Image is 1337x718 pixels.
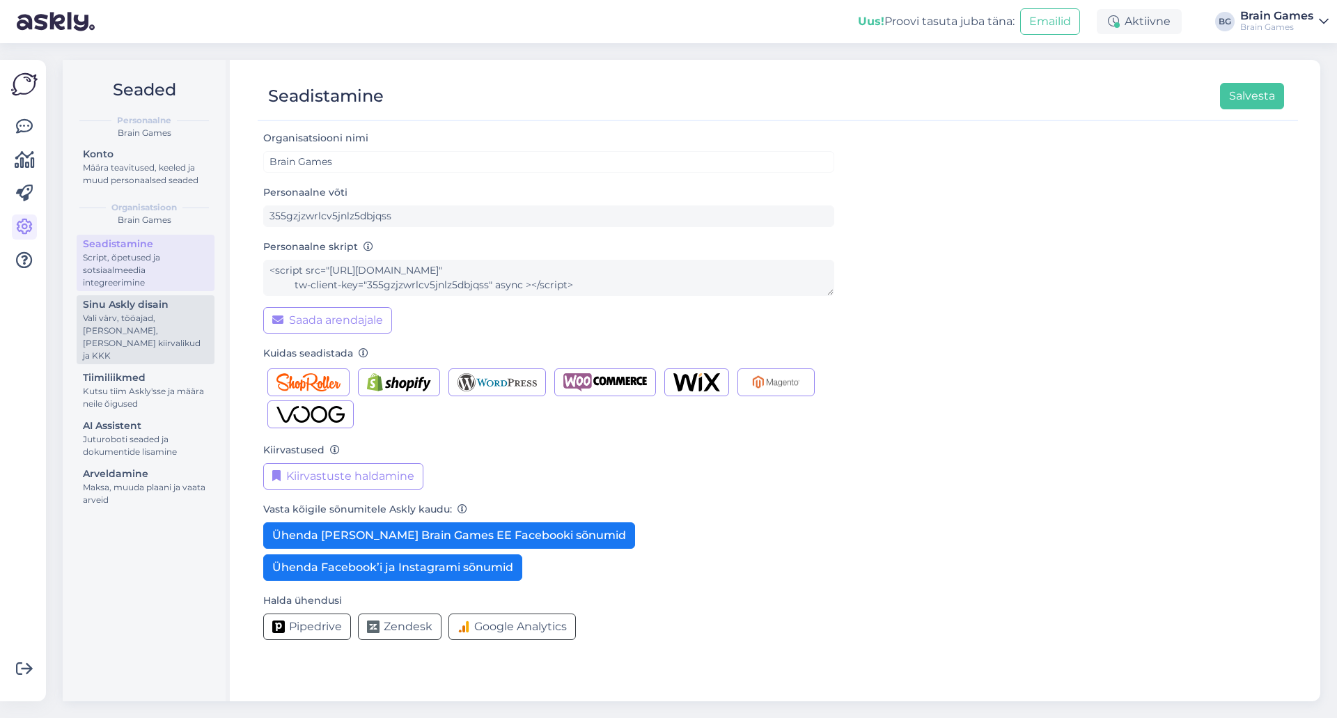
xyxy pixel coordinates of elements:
img: Voog [276,405,345,423]
div: Brain Games [74,127,214,139]
span: Pipedrive [289,618,342,635]
div: Tiimiliikmed [83,370,208,385]
img: Pipedrive [272,621,285,633]
a: KontoMäära teavitused, keeled ja muud personaalsed seaded [77,145,214,189]
label: Kiirvastused [263,443,340,458]
label: Personaalne skript [263,240,373,254]
img: Shopify [367,373,431,391]
button: Emailid [1020,8,1080,35]
a: AI AssistentJuturoboti seaded ja dokumentide lisamine [77,416,214,460]
div: Vali värv, tööajad, [PERSON_NAME], [PERSON_NAME] kiirvalikud ja KKK [83,312,208,362]
div: Kutsu tiim Askly'sse ja määra neile õigused [83,385,208,410]
div: Proovi tasuta juba täna: [858,13,1015,30]
div: Aktiivne [1097,9,1182,34]
h2: Seaded [74,77,214,103]
label: Personaalne võti [263,185,347,200]
input: ABC Corporation [263,151,834,173]
span: Zendesk [384,618,432,635]
button: Ühenda Facebook’i ja Instagrami sõnumid [263,554,522,581]
div: Juturoboti seaded ja dokumentide lisamine [83,433,208,458]
button: Kiirvastuste haldamine [263,463,423,490]
a: ArveldamineMaksa, muuda plaani ja vaata arveid [77,465,214,508]
div: AI Assistent [83,419,208,433]
div: Script, õpetused ja sotsiaalmeedia integreerimine [83,251,208,289]
div: Maksa, muuda plaani ja vaata arveid [83,481,208,506]
b: Organisatsioon [111,201,177,214]
img: Zendesk [367,621,380,633]
div: Seadistamine [83,237,208,251]
button: Saada arendajale [263,307,392,334]
div: Brain Games [1240,10,1313,22]
button: Ühenda [PERSON_NAME] Brain Games EE Facebooki sõnumid [263,522,635,549]
label: Organisatsiooni nimi [263,131,374,146]
div: BG [1215,12,1235,31]
a: TiimiliikmedKutsu tiim Askly'sse ja määra neile õigused [77,368,214,412]
button: Zendesk [358,614,441,640]
img: Shoproller [276,373,341,391]
button: Salvesta [1220,83,1284,109]
a: SeadistamineScript, õpetused ja sotsiaalmeedia integreerimine [77,235,214,291]
label: Halda ühendusi [263,593,342,608]
span: Google Analytics [474,618,567,635]
img: Magento [746,373,806,391]
b: Personaalne [117,114,171,127]
img: Wordpress [458,373,538,391]
button: Pipedrive [263,614,351,640]
a: Sinu Askly disainVali värv, tööajad, [PERSON_NAME], [PERSON_NAME] kiirvalikud ja KKK [77,295,214,364]
textarea: <script src="[URL][DOMAIN_NAME]" tw-client-key="355gzjzwrlcv5jnlz5dbjqss" async ></script> [263,260,834,296]
div: Määra teavitused, keeled ja muud personaalsed seaded [83,162,208,187]
img: Askly Logo [11,71,38,97]
div: Brain Games [1240,22,1313,33]
label: Vasta kõigile sõnumitele Askly kaudu: [263,502,467,517]
button: Google Analytics [448,614,576,640]
label: Kuidas seadistada [263,346,368,361]
div: Sinu Askly disain [83,297,208,312]
div: Brain Games [74,214,214,226]
div: Arveldamine [83,467,208,481]
b: Uus! [858,15,884,28]
img: Google Analytics [458,621,470,633]
div: Konto [83,147,208,162]
img: Woocommerce [563,373,647,391]
img: Wix [673,373,720,391]
a: Brain GamesBrain Games [1240,10,1329,33]
div: Seadistamine [268,83,384,109]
